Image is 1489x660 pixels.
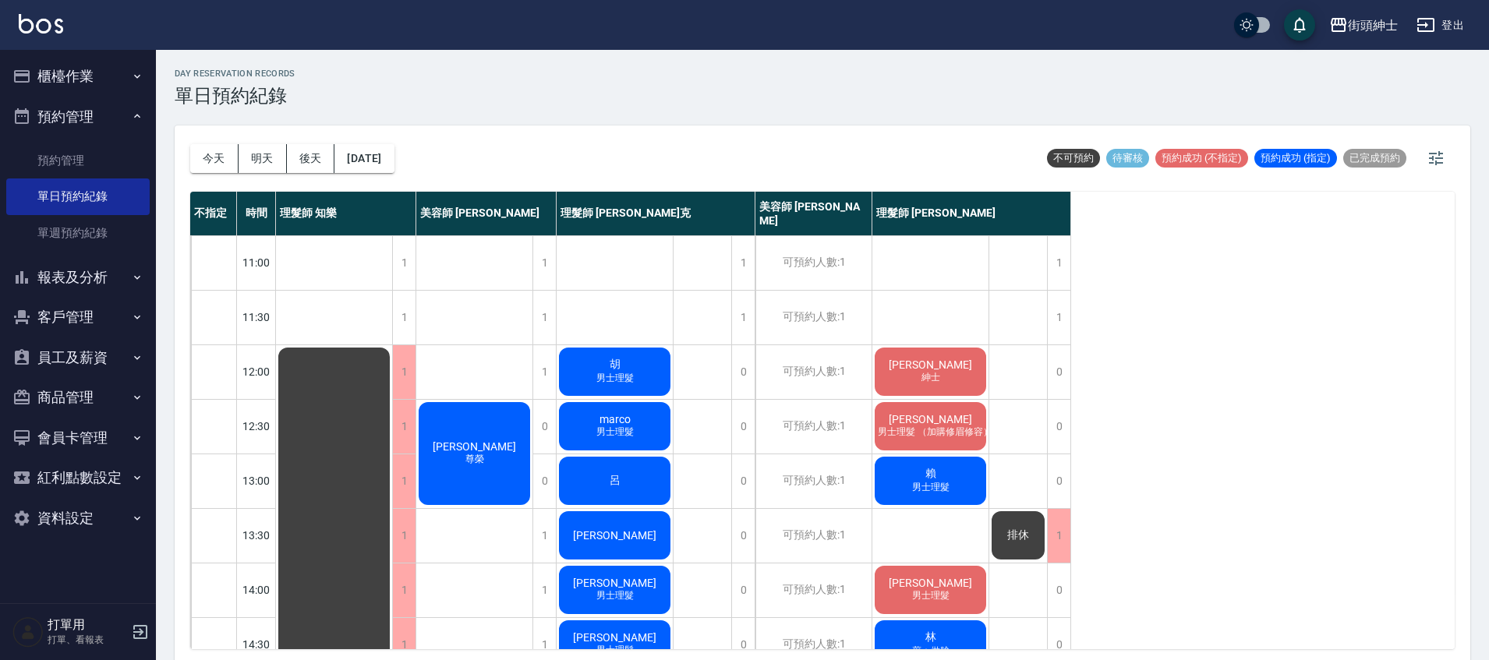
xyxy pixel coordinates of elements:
[1047,454,1070,508] div: 0
[12,616,44,648] img: Person
[6,97,150,137] button: 預約管理
[532,345,556,399] div: 1
[462,453,487,466] span: 尊榮
[1410,11,1470,40] button: 登出
[532,509,556,563] div: 1
[6,257,150,298] button: 報表及分析
[532,236,556,290] div: 1
[6,178,150,214] a: 單日預約紀錄
[237,508,276,563] div: 13:30
[731,563,755,617] div: 0
[237,344,276,399] div: 12:00
[6,377,150,418] button: 商品管理
[886,577,975,589] span: [PERSON_NAME]
[1047,400,1070,454] div: 0
[276,192,416,235] div: 理髮師 知樂
[1047,291,1070,344] div: 1
[1343,151,1406,165] span: 已完成預約
[237,290,276,344] div: 11:30
[175,69,295,79] h2: day Reservation records
[430,440,519,453] span: [PERSON_NAME]
[570,631,660,644] span: [PERSON_NAME]
[532,563,556,617] div: 1
[237,454,276,508] div: 13:00
[755,563,872,617] div: 可預約人數:1
[6,418,150,458] button: 會員卡管理
[1254,151,1337,165] span: 預約成功 (指定)
[596,413,634,425] span: marco
[532,400,556,454] div: 0
[334,144,394,173] button: [DATE]
[731,345,755,399] div: 0
[922,467,939,481] span: 賴
[755,236,872,290] div: 可預約人數:1
[532,291,556,344] div: 1
[755,192,872,235] div: 美容師 [PERSON_NAME]
[416,192,557,235] div: 美容師 [PERSON_NAME]
[570,577,660,589] span: [PERSON_NAME]
[593,589,637,602] span: 男士理髮
[237,399,276,454] div: 12:30
[731,509,755,563] div: 0
[190,192,237,235] div: 不指定
[6,457,150,498] button: 紅利點數設定
[922,630,939,644] span: 林
[6,498,150,538] button: 資料設定
[175,85,295,107] h3: 單日預約紀錄
[48,633,127,647] p: 打單、看報表
[755,291,872,344] div: 可預約人數:1
[392,400,416,454] div: 1
[557,192,755,235] div: 理髮師 [PERSON_NAME]克
[1323,9,1404,41] button: 街頭紳士
[237,192,276,235] div: 時間
[731,454,755,508] div: 0
[48,617,127,633] h5: 打單用
[593,644,637,657] span: 男士理髮
[287,144,335,173] button: 後天
[593,372,637,385] span: 男士理髮
[755,345,872,399] div: 可預約人數:1
[392,291,416,344] div: 1
[731,236,755,290] div: 1
[755,400,872,454] div: 可預約人數:1
[909,589,953,602] span: 男士理髮
[918,371,943,384] span: 紳士
[1047,509,1070,563] div: 1
[1004,528,1032,542] span: 排休
[875,425,996,439] span: 男士理髮 （加購修眉修容）
[755,454,872,508] div: 可預約人數:1
[1047,345,1070,399] div: 0
[6,143,150,178] a: 預約管理
[532,454,556,508] div: 0
[6,337,150,378] button: 員工及薪資
[909,644,953,658] span: 剪＋做臉
[19,14,63,34] img: Logo
[6,297,150,337] button: 客戶管理
[886,413,975,425] span: [PERSON_NAME]
[392,345,416,399] div: 1
[392,236,416,290] div: 1
[886,358,975,371] span: [PERSON_NAME]
[392,454,416,508] div: 1
[731,291,755,344] div: 1
[1047,236,1070,290] div: 1
[731,400,755,454] div: 0
[607,474,624,488] span: 呂
[1047,563,1070,617] div: 0
[872,192,1071,235] div: 理髮師 [PERSON_NAME]
[1348,16,1398,35] div: 街頭紳士
[392,563,416,617] div: 1
[593,425,637,439] span: 男士理髮
[6,56,150,97] button: 櫃檯作業
[239,144,287,173] button: 明天
[237,235,276,290] div: 11:00
[1047,151,1100,165] span: 不可預約
[1284,9,1315,41] button: save
[237,563,276,617] div: 14:00
[755,509,872,563] div: 可預約人數:1
[392,509,416,563] div: 1
[1106,151,1149,165] span: 待審核
[570,529,660,542] span: [PERSON_NAME]
[190,144,239,173] button: 今天
[909,481,953,494] span: 男士理髮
